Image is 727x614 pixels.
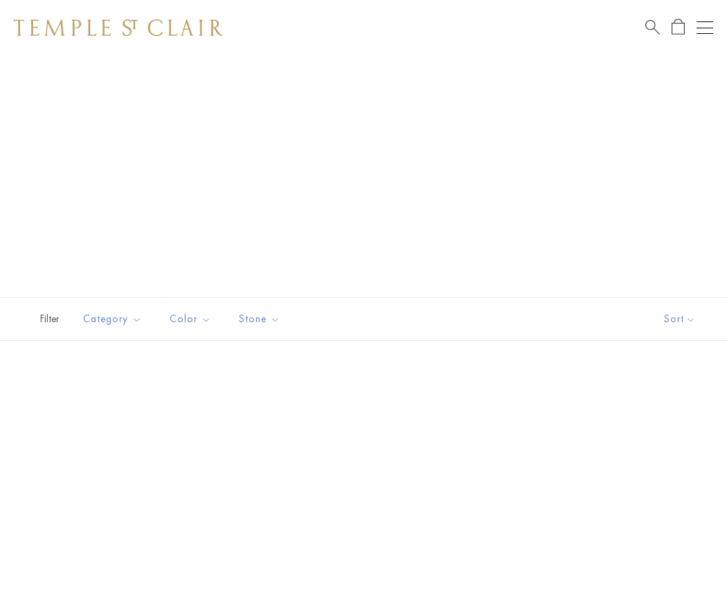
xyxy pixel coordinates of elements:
[645,19,660,36] a: Search
[73,304,152,335] button: Category
[159,304,222,335] button: Color
[633,298,727,340] button: Show sort by
[697,19,713,36] button: Open navigation
[76,310,152,328] span: Category
[232,310,291,328] span: Stone
[228,304,291,335] button: Stone
[672,19,685,36] a: Open Shopping Bag
[14,19,223,36] img: Temple St. Clair
[163,310,222,328] span: Color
